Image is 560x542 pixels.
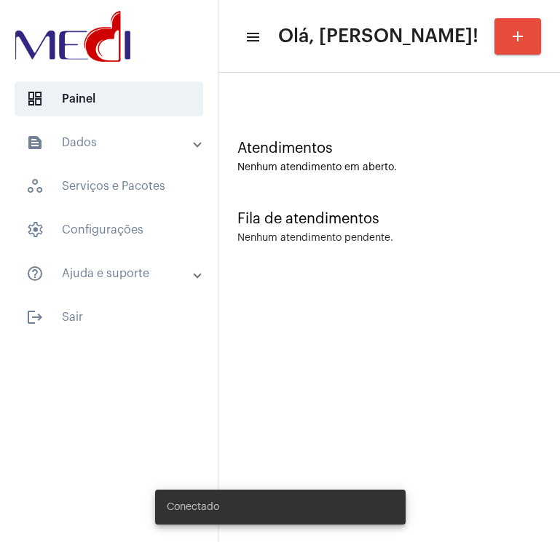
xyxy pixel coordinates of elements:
[26,265,44,282] mat-icon: sidenav icon
[15,300,203,335] span: Sair
[26,221,44,239] span: sidenav icon
[278,25,478,48] span: Olá, [PERSON_NAME]!
[26,134,44,151] mat-icon: sidenav icon
[237,162,541,173] div: Nenhum atendimento em aberto.
[9,125,218,160] mat-expansion-panel-header: sidenav iconDados
[9,256,218,291] mat-expansion-panel-header: sidenav iconAjuda e suporte
[237,140,541,156] div: Atendimentos
[26,178,44,195] span: sidenav icon
[26,90,44,108] span: sidenav icon
[15,169,203,204] span: Serviços e Pacotes
[509,28,527,45] mat-icon: add
[15,81,203,116] span: Painel
[237,233,393,244] div: Nenhum atendimento pendente.
[237,211,541,227] div: Fila de atendimentos
[15,212,203,247] span: Configurações
[12,7,134,65] img: d3a1b5fa-500b-b90f-5a1c-719c20e9830b.png
[245,28,259,46] mat-icon: sidenav icon
[26,265,194,282] mat-panel-title: Ajuda e suporte
[167,500,219,514] span: Conectado
[26,308,44,326] mat-icon: sidenav icon
[26,134,194,151] mat-panel-title: Dados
